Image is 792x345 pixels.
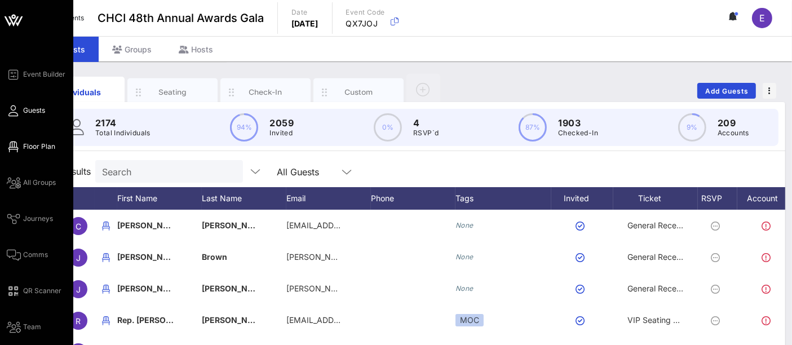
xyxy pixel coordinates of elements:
[613,187,698,210] div: Ticket
[286,252,487,262] span: [PERSON_NAME][EMAIL_ADDRESS][DOMAIN_NAME]
[455,253,474,261] i: None
[551,187,613,210] div: Invited
[705,87,749,95] span: Add Guests
[697,83,756,99] button: Add Guests
[627,220,695,230] span: General Reception
[7,248,48,262] a: Comms
[334,87,384,98] div: Custom
[23,178,56,188] span: All Groups
[76,316,81,326] span: R
[291,18,318,29] p: [DATE]
[98,10,264,26] span: CHCI 48th Annual Awards Gala
[55,86,105,98] div: Individuals
[23,286,61,296] span: QR Scanner
[202,252,227,262] span: Brown
[455,284,474,293] i: None
[117,187,202,210] div: First Name
[202,187,286,210] div: Last Name
[23,105,45,116] span: Guests
[23,250,48,260] span: Comms
[241,87,291,98] div: Check-In
[7,320,41,334] a: Team
[455,221,474,229] i: None
[165,37,227,62] div: Hosts
[286,220,422,230] span: [EMAIL_ADDRESS][DOMAIN_NAME]
[202,284,268,293] span: [PERSON_NAME]
[752,8,772,28] div: E
[202,220,268,230] span: [PERSON_NAME]
[117,315,203,325] span: Rep. [PERSON_NAME]
[202,315,268,325] span: [PERSON_NAME]
[346,18,385,29] p: QX7JOJ
[117,252,184,262] span: [PERSON_NAME]
[76,253,81,263] span: J
[117,284,184,293] span: [PERSON_NAME]
[455,314,484,326] div: MOC
[269,116,294,130] p: 2059
[23,214,53,224] span: Journeys
[558,116,598,130] p: 1903
[269,127,294,139] p: Invited
[718,116,749,130] p: 209
[7,212,53,225] a: Journeys
[117,220,184,230] span: [PERSON_NAME]
[698,187,737,210] div: RSVP
[413,116,439,130] p: 4
[7,104,45,117] a: Guests
[627,315,773,325] span: VIP Seating & Chair's Private Reception
[455,187,551,210] div: Tags
[7,68,65,81] a: Event Builder
[558,127,598,139] p: Checked-In
[23,141,55,152] span: Floor Plan
[627,252,695,262] span: General Reception
[759,12,765,24] span: E
[371,187,455,210] div: Phone
[148,87,198,98] div: Seating
[718,127,749,139] p: Accounts
[286,187,371,210] div: Email
[7,284,61,298] a: QR Scanner
[76,285,81,294] span: J
[346,7,385,18] p: Event Code
[99,37,165,62] div: Groups
[286,284,552,293] span: [PERSON_NAME][EMAIL_ADDRESS][PERSON_NAME][DOMAIN_NAME]
[7,140,55,153] a: Floor Plan
[23,69,65,79] span: Event Builder
[95,127,151,139] p: Total Individuals
[627,284,695,293] span: General Reception
[270,160,360,183] div: All Guests
[286,315,422,325] span: [EMAIL_ADDRESS][DOMAIN_NAME]
[7,176,56,189] a: All Groups
[23,322,41,332] span: Team
[95,116,151,130] p: 2174
[413,127,439,139] p: RSVP`d
[277,167,319,177] div: All Guests
[76,222,81,231] span: C
[291,7,318,18] p: Date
